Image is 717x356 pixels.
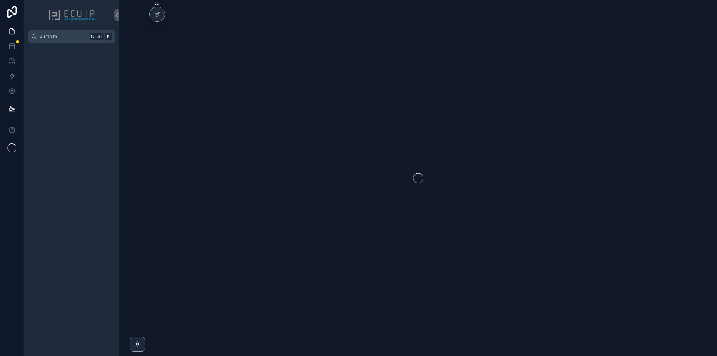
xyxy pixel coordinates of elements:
span: Jump to... [40,34,87,40]
button: Jump to...CtrlK [28,30,115,43]
span: Ctrl [90,33,104,40]
div: scrollable content [24,43,119,57]
span: K [105,34,111,40]
img: App logo [48,9,95,21]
